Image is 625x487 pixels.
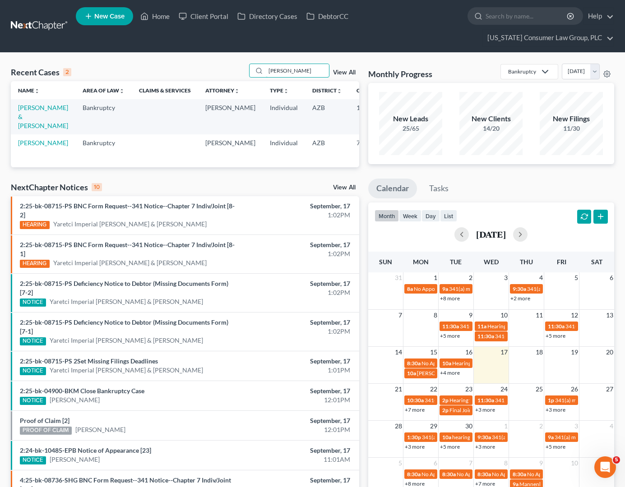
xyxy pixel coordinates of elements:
div: HEARING [20,221,50,229]
span: 8:30a [513,471,526,478]
span: 15 [429,347,438,358]
a: 2:24-bk-10485-EPB Notice of Appearance [23] [20,446,151,454]
div: September, 17 [246,202,350,211]
a: +2 more [510,295,530,302]
div: NOTICE [20,397,46,405]
div: September, 17 [246,416,350,425]
td: AZB [305,99,349,134]
span: Mon [413,258,429,266]
span: 11 [535,310,544,321]
a: 2:25-bk-08715-PS 2Set Missing Filings Deadlines [20,357,158,365]
div: NOTICE [20,456,46,464]
a: +3 more [405,443,425,450]
span: 5 [613,456,620,464]
input: Search by name... [266,64,329,77]
div: 25/65 [379,124,442,133]
span: 9 [538,458,544,469]
span: 9:30a [477,434,491,441]
a: View All [333,184,356,191]
span: Tue [450,258,462,266]
span: 18 [535,347,544,358]
iframe: Intercom live chat [594,456,616,478]
a: Nameunfold_more [18,87,40,94]
a: Yaretci Imperial [PERSON_NAME] & [PERSON_NAME] [50,297,203,306]
div: New Leads [379,114,442,124]
span: 8:30a [407,360,421,367]
span: 16 [464,347,473,358]
span: 2 [538,421,544,432]
a: +5 more [546,332,565,339]
div: 1:02PM [246,327,350,336]
span: No Appointments [421,471,463,478]
div: 1:02PM [246,288,350,297]
span: 6 [433,458,438,469]
span: 10 [500,310,509,321]
a: Yaretci Imperial [PERSON_NAME] & [PERSON_NAME] [53,258,207,267]
div: PROOF OF CLAIM [20,427,72,435]
span: Sat [591,258,602,266]
td: [PERSON_NAME] [198,99,263,134]
span: No Appointments [414,285,456,292]
a: +4 more [440,369,460,376]
a: [PERSON_NAME] [18,139,68,147]
div: NOTICE [20,367,46,375]
span: 4 [609,421,614,432]
a: [PERSON_NAME] [75,425,125,434]
button: list [440,210,457,222]
span: 24 [500,384,509,395]
h3: Monthly Progress [368,69,432,79]
span: 11:30a [477,333,494,340]
span: 4 [538,272,544,283]
a: +5 more [440,332,460,339]
i: unfold_more [34,88,40,94]
a: Yaretci Imperial [PERSON_NAME] & [PERSON_NAME] [50,366,203,375]
div: NOTICE [20,337,46,345]
a: Area of Lawunfold_more [83,87,125,94]
h2: [DATE] [476,230,506,239]
div: 12:01PM [246,425,350,434]
div: September, 17 [246,446,350,455]
span: 11:30a [548,323,565,330]
div: 11:01AM [246,455,350,464]
td: Bankruptcy [75,99,132,134]
a: +3 more [475,443,495,450]
span: 8a [407,285,413,292]
a: +7 more [405,406,425,413]
span: 31 [394,272,403,283]
span: 23 [464,384,473,395]
span: 28 [394,421,403,432]
a: 2:25-bk-04900-BKM Close Bankruptcy Case [20,387,144,395]
span: 7 [398,310,403,321]
a: Help [583,8,614,24]
td: AZB [305,134,349,160]
div: 10 [92,183,102,191]
span: 341(a) meeting for [PERSON_NAME] [449,285,536,292]
a: [PERSON_NAME] [50,455,100,464]
button: month [375,210,399,222]
a: Typeunfold_more [270,87,289,94]
span: No Appointments [527,471,569,478]
td: 13 [349,99,394,134]
span: 19 [570,347,579,358]
span: 2 [468,272,473,283]
div: NOTICE [20,299,46,307]
div: 1:02PM [246,211,350,220]
span: 341 Hearing for Copic, Milosh [495,397,566,404]
span: 8 [503,458,509,469]
span: 12 [570,310,579,321]
span: 6 [609,272,614,283]
span: hearing for [PERSON_NAME] [452,434,522,441]
span: Wed [484,258,499,266]
a: Yaretci Imperial [PERSON_NAME] & [PERSON_NAME] [53,220,207,229]
div: 1:01PM [246,366,350,375]
span: 341(a) meeting for [PERSON_NAME] [425,397,512,404]
i: unfold_more [283,88,289,94]
a: Directory Cases [233,8,302,24]
a: Proof of Claim [2] [20,417,69,424]
a: +8 more [440,295,460,302]
span: 3 [503,272,509,283]
span: 1 [433,272,438,283]
span: 9 [468,310,473,321]
div: Bankruptcy [508,68,536,75]
th: Claims & Services [132,81,198,99]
